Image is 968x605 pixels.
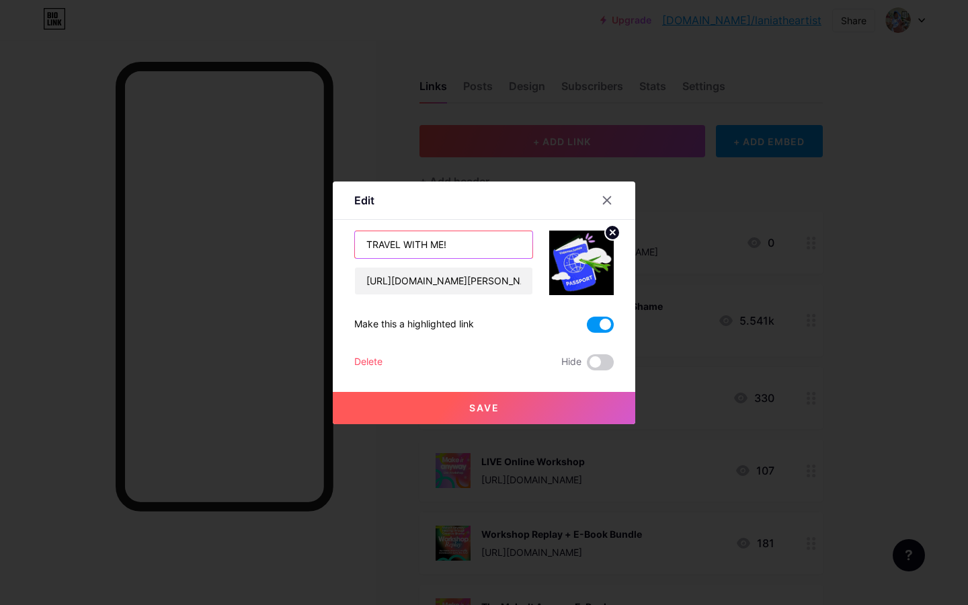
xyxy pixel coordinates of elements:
img: link_thumbnail [549,231,614,295]
div: Edit [354,192,374,208]
span: Hide [561,354,581,370]
div: Make this a highlighted link [354,317,474,333]
input: URL [355,268,532,294]
span: Save [469,402,499,413]
input: Title [355,231,532,258]
button: Save [333,392,635,424]
div: Delete [354,354,382,370]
